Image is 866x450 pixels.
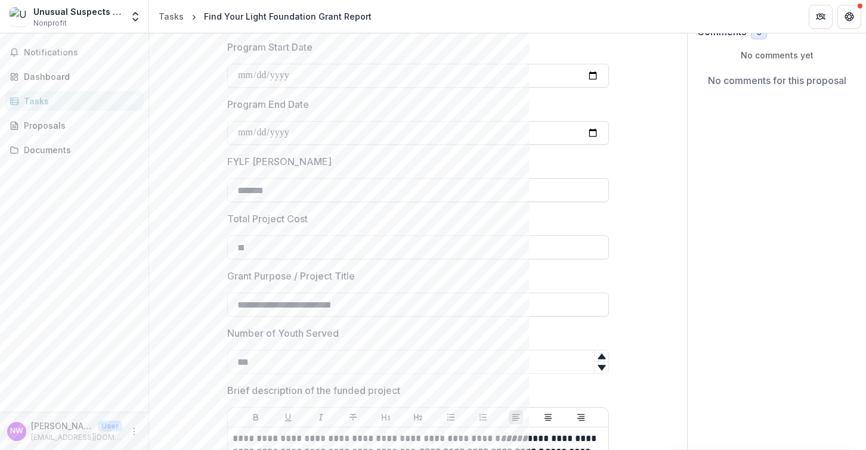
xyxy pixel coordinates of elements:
button: Heading 2 [411,410,425,424]
a: Proposals [5,116,144,135]
button: Italicize [314,410,328,424]
p: [EMAIL_ADDRESS][DOMAIN_NAME] [31,432,122,443]
p: [PERSON_NAME] [31,420,93,432]
button: Partners [809,5,833,29]
nav: breadcrumb [154,8,376,25]
p: Program Start Date [227,40,313,54]
span: Notifications [24,48,139,58]
p: Program End Date [227,97,309,111]
button: Strike [346,410,360,424]
a: Tasks [154,8,188,25]
p: Number of Youth Served [227,326,339,340]
p: No comments for this proposal [708,73,846,88]
a: Tasks [5,91,144,111]
div: Find Your Light Foundation Grant Report [204,10,372,23]
button: Align Left [509,410,523,424]
p: Total Project Cost [227,212,308,226]
p: Brief description of the funded project [227,383,400,398]
button: Open entity switcher [127,5,144,29]
p: No comments yet [697,49,856,61]
div: Dashboard [24,70,134,83]
button: Bold [249,410,263,424]
div: Documents [24,144,134,156]
button: Heading 1 [379,410,393,424]
button: Align Right [574,410,588,424]
button: Bullet List [444,410,458,424]
div: Tasks [24,95,134,107]
button: Underline [281,410,295,424]
button: Get Help [837,5,861,29]
a: Dashboard [5,67,144,86]
div: Proposals [24,119,134,132]
a: Documents [5,140,144,160]
img: Unusual Suspects Theatre Co [10,7,29,26]
button: More [127,424,141,439]
p: FYLF [PERSON_NAME] [227,154,332,169]
button: Notifications [5,43,144,62]
button: Align Center [541,410,555,424]
div: Unusual Suspects Theatre Co [33,5,122,18]
p: Grant Purpose / Project Title [227,269,355,283]
p: User [98,421,122,432]
button: Ordered List [476,410,490,424]
span: Nonprofit [33,18,67,29]
div: Nick Williams [10,427,23,435]
div: Tasks [159,10,184,23]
